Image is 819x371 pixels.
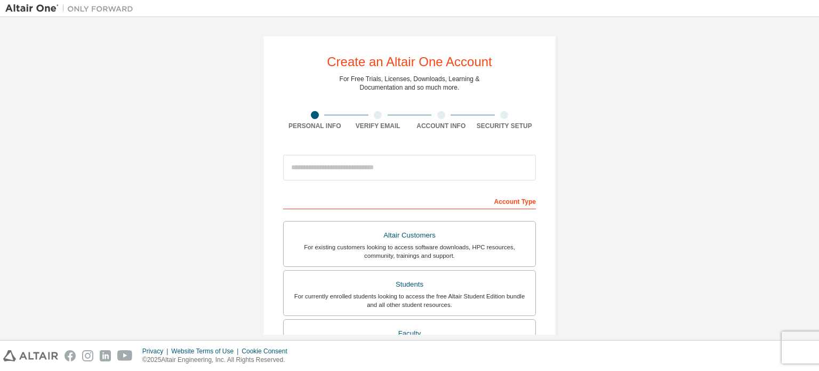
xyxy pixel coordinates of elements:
div: Account Info [409,122,473,130]
img: Altair One [5,3,139,14]
p: © 2025 Altair Engineering, Inc. All Rights Reserved. [142,356,294,365]
div: Personal Info [283,122,347,130]
div: Faculty [290,326,529,341]
div: Create an Altair One Account [327,56,492,68]
div: Cookie Consent [242,347,293,356]
div: For Free Trials, Licenses, Downloads, Learning & Documentation and so much more. [340,75,480,92]
div: Security Setup [473,122,536,130]
div: Account Type [283,192,536,209]
img: linkedin.svg [100,350,111,361]
div: Privacy [142,347,171,356]
img: facebook.svg [65,350,76,361]
div: Students [290,277,529,292]
div: Website Terms of Use [171,347,242,356]
img: altair_logo.svg [3,350,58,361]
img: youtube.svg [117,350,133,361]
img: instagram.svg [82,350,93,361]
div: Verify Email [347,122,410,130]
div: For existing customers looking to access software downloads, HPC resources, community, trainings ... [290,243,529,260]
div: For currently enrolled students looking to access the free Altair Student Edition bundle and all ... [290,292,529,309]
div: Altair Customers [290,228,529,243]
